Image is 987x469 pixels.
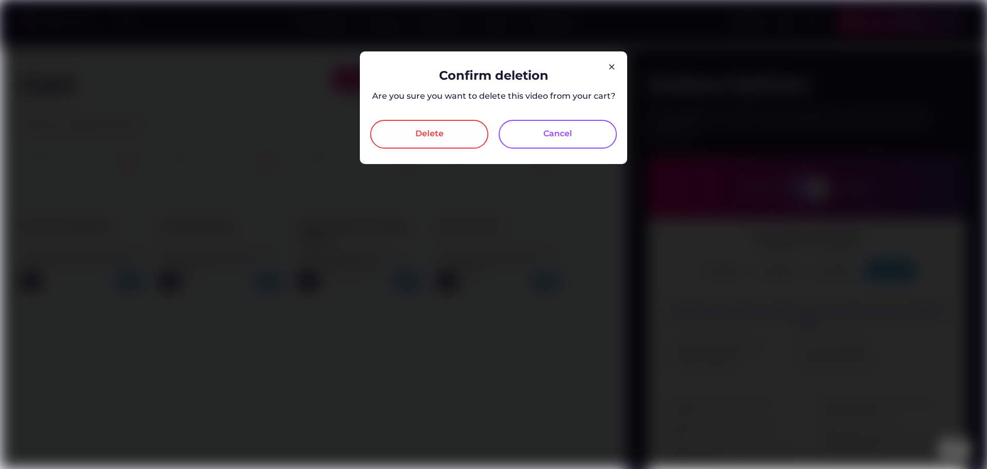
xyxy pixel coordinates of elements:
div: Delete [415,128,444,140]
div: Confirm deletion [439,67,549,84]
img: Group%201000002326.svg [606,61,618,73]
iframe: chat widget [944,428,977,459]
div: Cancel [543,128,572,140]
div: Are you sure you want to delete this video from your cart? [372,91,615,102]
